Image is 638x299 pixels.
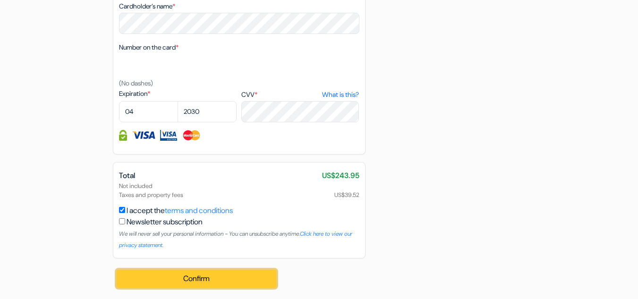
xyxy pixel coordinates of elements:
span: US$39.52 [334,190,359,199]
label: Cardholder’s name [119,1,175,11]
div: Not included Taxes and property fees [119,181,359,199]
a: terms and conditions [165,205,233,215]
img: Visa Electron [160,130,177,141]
label: Newsletter subscription [127,216,203,228]
a: Click here to view our privacy statement. [119,230,352,249]
small: We will never sell your personal information - You can unsubscribe anytime. [119,230,352,249]
a: What is this? [322,90,359,100]
img: Credit card information fully secured and encrypted [119,130,127,141]
span: US$243.95 [322,170,359,181]
label: CVV [241,90,359,100]
span: Total [119,171,135,180]
label: I accept the [127,205,233,216]
img: Master Card [182,130,201,141]
label: Number on the card [119,43,179,52]
small: (No dashes) [119,79,153,87]
img: Visa [132,130,155,141]
label: Expiration [119,89,237,99]
button: Confirm [117,270,277,288]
